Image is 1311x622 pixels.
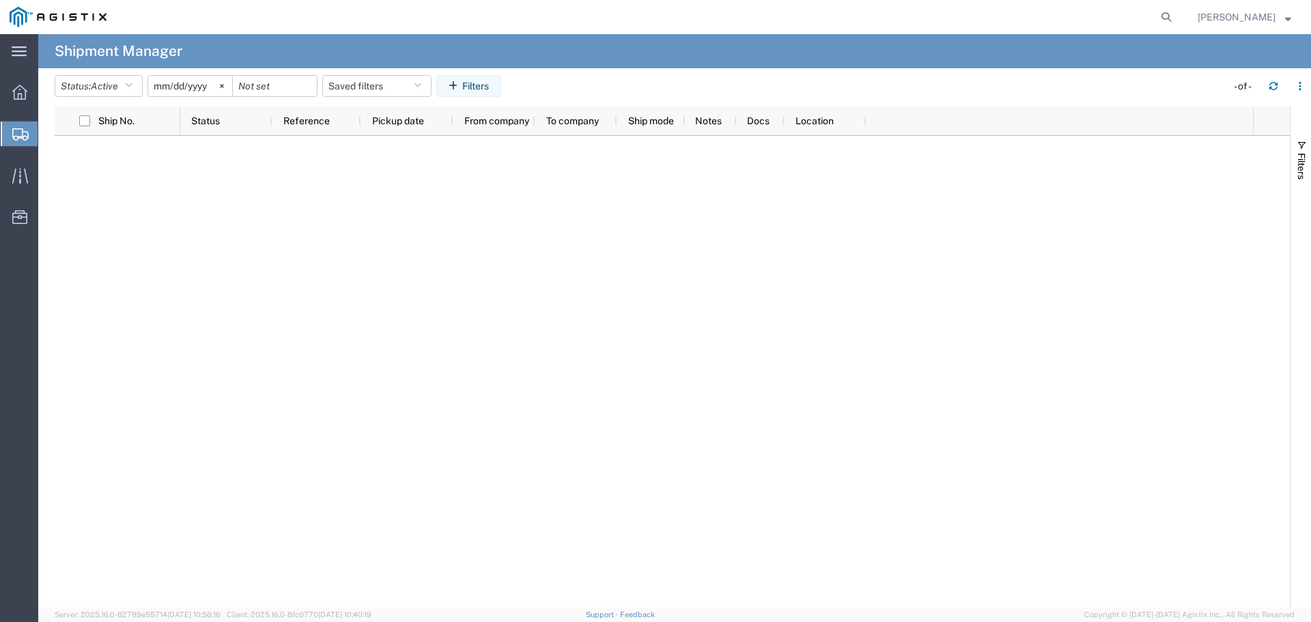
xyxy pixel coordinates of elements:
[322,75,432,97] button: Saved filters
[283,115,330,126] span: Reference
[10,7,107,27] img: logo
[546,115,599,126] span: To company
[55,75,143,97] button: Status:Active
[55,610,221,619] span: Server: 2025.16.0-82789e55714
[191,115,220,126] span: Status
[628,115,674,126] span: Ship mode
[227,610,371,619] span: Client: 2025.16.0-8fc0770
[436,75,501,97] button: Filters
[1296,153,1307,180] span: Filters
[795,115,834,126] span: Location
[318,610,371,619] span: [DATE] 10:40:19
[372,115,424,126] span: Pickup date
[1197,9,1292,25] button: [PERSON_NAME]
[148,76,232,96] input: Not set
[55,34,182,68] h4: Shipment Manager
[1234,79,1258,94] div: - of -
[98,115,135,126] span: Ship No.
[464,115,529,126] span: From company
[91,81,118,91] span: Active
[1084,609,1295,621] span: Copyright © [DATE]-[DATE] Agistix Inc., All Rights Reserved
[1198,10,1275,25] span: Ivan Ambriz
[167,610,221,619] span: [DATE] 10:56:16
[233,76,317,96] input: Not set
[620,610,655,619] a: Feedback
[586,610,620,619] a: Support
[747,115,770,126] span: Docs
[695,115,722,126] span: Notes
